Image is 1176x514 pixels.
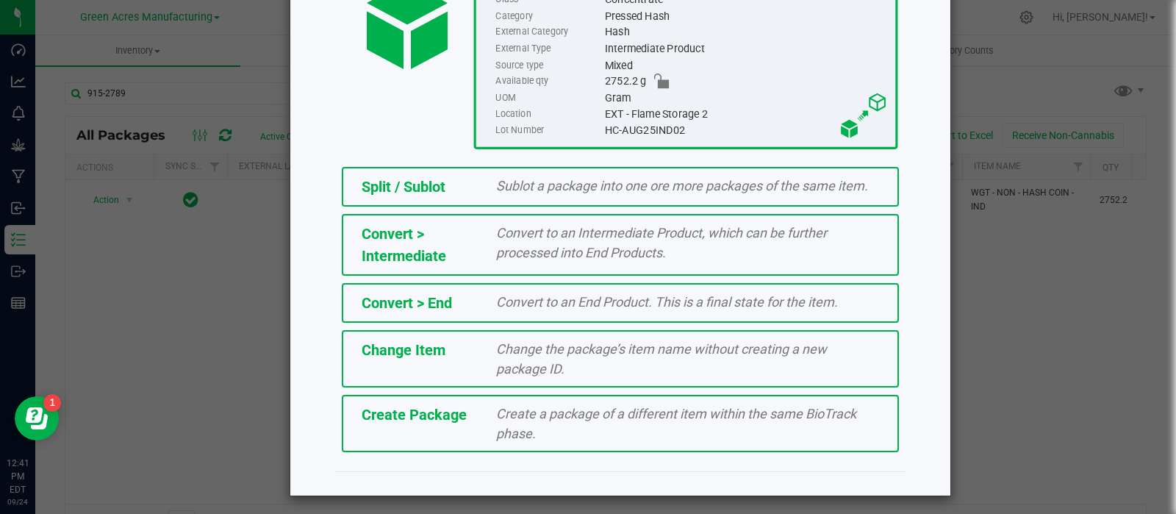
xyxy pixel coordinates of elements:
div: Pressed Hash [604,8,887,24]
div: Mixed [604,57,887,74]
label: Category [495,8,601,24]
span: Change the package’s item name without creating a new package ID. [496,341,827,376]
iframe: Resource center unread badge [43,394,61,412]
span: Convert to an Intermediate Product, which can be further processed into End Products. [496,225,827,260]
span: Convert > End [362,294,452,312]
div: HC-AUG25IND02 [604,122,887,138]
label: External Category [495,24,601,40]
span: Create Package [362,406,467,424]
iframe: Resource center [15,396,59,440]
span: Split / Sublot [362,178,445,196]
label: External Type [495,40,601,57]
span: Convert to an End Product. This is a final state for the item. [496,294,838,310]
span: Create a package of a different item within the same BioTrack phase. [496,406,856,441]
label: Source type [495,57,601,74]
label: UOM [495,90,601,106]
div: Intermediate Product [604,40,887,57]
label: Available qty [495,74,601,90]
span: 2752.2 g [604,74,646,90]
label: Location [495,106,601,122]
span: Convert > Intermediate [362,225,446,265]
div: Hash [604,24,887,40]
div: Gram [604,90,887,106]
div: EXT - Flame Storage 2 [604,106,887,122]
span: Sublot a package into one ore more packages of the same item. [496,178,868,193]
span: Change Item [362,341,445,359]
label: Lot Number [495,122,601,138]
